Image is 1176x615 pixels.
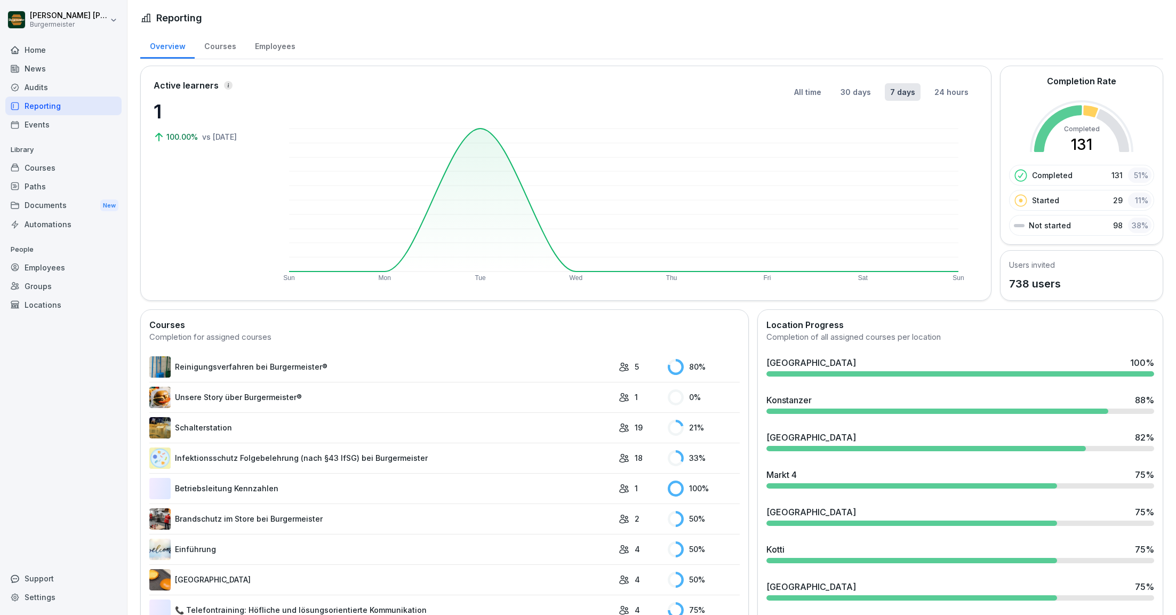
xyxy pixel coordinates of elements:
[635,452,643,464] p: 18
[5,41,122,59] a: Home
[5,258,122,277] div: Employees
[1135,431,1154,444] div: 82 %
[149,478,613,499] a: Betriebsleitung Kennzahlen
[245,31,305,59] div: Employees
[149,417,613,438] a: Schalterstation
[149,448,613,469] a: Infektionsschutz Folgebelehrung (nach §43 IfSG) bei Burgermeister
[1009,276,1061,292] p: 738 users
[766,318,1154,331] h2: Location Progress
[789,83,827,101] button: All time
[766,506,856,518] div: [GEOGRAPHIC_DATA]
[570,274,582,282] text: Wed
[202,131,237,142] p: vs [DATE]
[5,158,122,177] a: Courses
[156,11,202,25] h1: Reporting
[1135,506,1154,518] div: 75 %
[762,576,1158,605] a: [GEOGRAPHIC_DATA]75%
[195,31,245,59] a: Courses
[149,387,613,408] a: Unsere Story über Burgermeister®
[5,59,122,78] a: News
[858,274,868,282] text: Sat
[149,508,171,530] img: ic09auyss2j1jvpur24df4wu.png
[1113,195,1123,206] p: 29
[5,215,122,234] a: Automations
[5,588,122,606] a: Settings
[1135,580,1154,593] div: 75 %
[668,511,740,527] div: 50 %
[149,448,171,469] img: x1nnh2ybbqo7uzpnjugev9cm.png
[635,392,638,403] p: 1
[762,501,1158,530] a: [GEOGRAPHIC_DATA]75%
[5,115,122,134] a: Events
[668,450,740,466] div: 33 %
[149,539,613,560] a: Einführung
[1047,75,1116,87] h2: Completion Rate
[149,417,171,438] img: zojjtgecl3qaq1n3gyboj7fn.png
[668,359,740,375] div: 80 %
[154,97,260,126] p: 1
[1128,193,1151,208] div: 11 %
[5,196,122,215] div: Documents
[929,83,974,101] button: 24 hours
[5,241,122,258] p: People
[766,468,797,481] div: Markt 4
[668,389,740,405] div: 0 %
[766,431,856,444] div: [GEOGRAPHIC_DATA]
[149,569,171,590] img: tfprac6f6gjge1aqmtbfj8xr.png
[100,199,118,212] div: New
[5,196,122,215] a: DocumentsNew
[763,274,771,282] text: Fri
[762,427,1158,456] a: [GEOGRAPHIC_DATA]82%
[475,274,486,282] text: Tue
[5,97,122,115] a: Reporting
[149,387,171,408] img: yk83gqu5jn5gw35qhtj3mpve.png
[30,11,108,20] p: [PERSON_NAME] [PERSON_NAME] [PERSON_NAME]
[766,331,1154,344] div: Completion of all assigned courses per location
[762,352,1158,381] a: [GEOGRAPHIC_DATA]100%
[766,543,785,556] div: Kotti
[1135,394,1154,406] div: 88 %
[762,539,1158,568] a: Kotti75%
[766,394,812,406] div: Konstanzer
[668,481,740,497] div: 100 %
[666,274,677,282] text: Thu
[635,483,638,494] p: 1
[635,361,639,372] p: 5
[5,277,122,295] a: Groups
[5,78,122,97] a: Audits
[5,569,122,588] div: Support
[379,274,391,282] text: Mon
[5,295,122,314] div: Locations
[1135,543,1154,556] div: 75 %
[5,141,122,158] p: Library
[766,356,856,369] div: [GEOGRAPHIC_DATA]
[1009,259,1061,270] h5: Users invited
[149,318,740,331] h2: Courses
[154,79,219,92] p: Active learners
[953,274,964,282] text: Sun
[149,539,171,560] img: fmwpf4ofvedcibytt1tfo9uk.png
[766,580,856,593] div: [GEOGRAPHIC_DATA]
[835,83,876,101] button: 30 days
[149,356,171,378] img: koo5icv7lj8zr1vdtkxmkv8m.png
[1135,468,1154,481] div: 75 %
[5,177,122,196] a: Paths
[1032,195,1059,206] p: Started
[1130,356,1154,369] div: 100 %
[635,574,640,585] p: 4
[1128,218,1151,233] div: 38 %
[762,464,1158,493] a: Markt 475%
[762,389,1158,418] a: Konstanzer88%
[1032,170,1073,181] p: Completed
[140,31,195,59] a: Overview
[668,541,740,557] div: 50 %
[668,420,740,436] div: 21 %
